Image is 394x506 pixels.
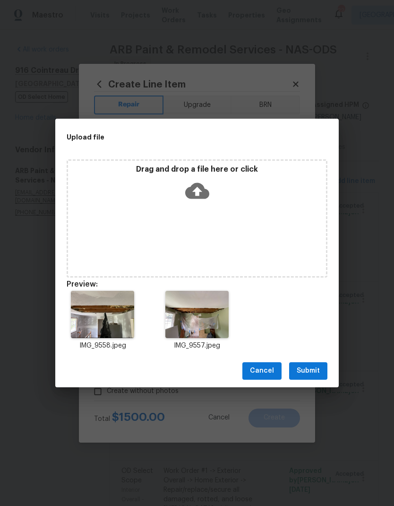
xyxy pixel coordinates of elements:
span: Cancel [250,365,274,377]
button: Cancel [242,362,282,380]
h2: Upload file [67,132,285,142]
p: Drag and drop a file here or click [68,165,326,174]
span: Submit [297,365,320,377]
img: 9k= [165,291,229,338]
p: IMG_9557.jpeg [161,341,233,351]
button: Submit [289,362,327,380]
p: IMG_9558.jpeg [67,341,138,351]
img: 2Q== [71,291,134,338]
